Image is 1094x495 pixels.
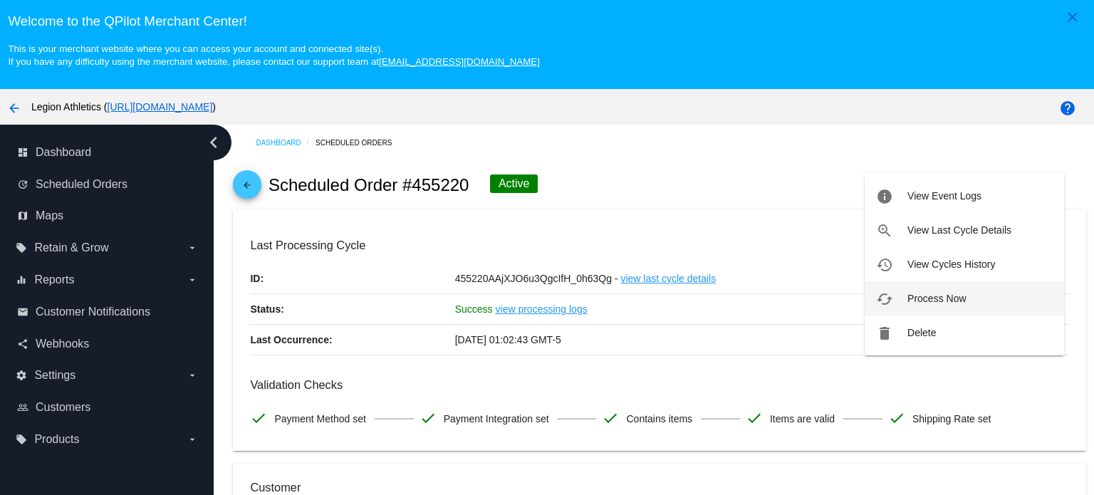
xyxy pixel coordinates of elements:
span: Process Now [907,293,966,304]
span: Delete [907,327,936,338]
mat-icon: zoom_in [876,222,893,239]
mat-icon: cached [876,291,893,308]
span: View Cycles History [907,259,995,270]
mat-icon: history [876,256,893,273]
mat-icon: delete [876,325,893,342]
span: View Event Logs [907,190,981,202]
mat-icon: info [876,188,893,205]
span: View Last Cycle Details [907,224,1011,236]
